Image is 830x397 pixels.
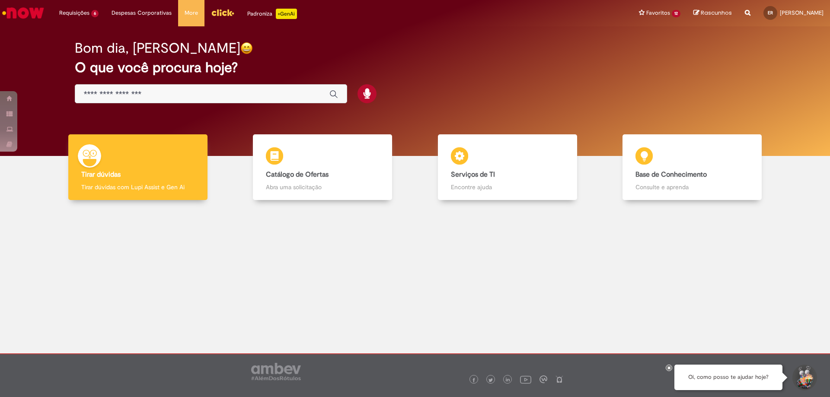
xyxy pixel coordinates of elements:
h2: O que você procura hoje? [75,60,756,75]
a: Tirar dúvidas Tirar dúvidas com Lupi Assist e Gen Ai [45,134,230,200]
span: 6 [91,10,99,17]
p: Abra uma solicitação [266,183,379,191]
img: logo_footer_workplace.png [539,375,547,383]
img: ServiceNow [1,4,45,22]
b: Base de Conhecimento [635,170,707,179]
a: Catálogo de Ofertas Abra uma solicitação [230,134,415,200]
img: click_logo_yellow_360x200.png [211,6,234,19]
span: ER [768,10,773,16]
span: 12 [672,10,680,17]
span: Favoritos [646,9,670,17]
b: Tirar dúvidas [81,170,121,179]
span: More [185,9,198,17]
b: Serviços de TI [451,170,495,179]
p: Consulte e aprenda [635,183,749,191]
span: Rascunhos [701,9,732,17]
span: Despesas Corporativas [112,9,172,17]
span: [PERSON_NAME] [780,9,824,16]
img: logo_footer_twitter.png [488,378,493,382]
img: logo_footer_ambev_rotulo_gray.png [251,363,301,380]
p: +GenAi [276,9,297,19]
div: Oi, como posso te ajudar hoje? [674,365,782,390]
a: Rascunhos [693,9,732,17]
a: Serviços de TI Encontre ajuda [415,134,600,200]
h2: Bom dia, [PERSON_NAME] [75,41,240,56]
a: Base de Conhecimento Consulte e aprenda [600,134,785,200]
img: logo_footer_linkedin.png [506,378,510,383]
img: logo_footer_facebook.png [472,378,476,382]
img: happy-face.png [240,42,253,54]
b: Catálogo de Ofertas [266,170,329,179]
span: Requisições [59,9,89,17]
img: logo_footer_youtube.png [520,374,531,385]
div: Padroniza [247,9,297,19]
p: Tirar dúvidas com Lupi Assist e Gen Ai [81,183,195,191]
button: Iniciar Conversa de Suporte [791,365,817,391]
p: Encontre ajuda [451,183,564,191]
img: logo_footer_naosei.png [555,375,563,383]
